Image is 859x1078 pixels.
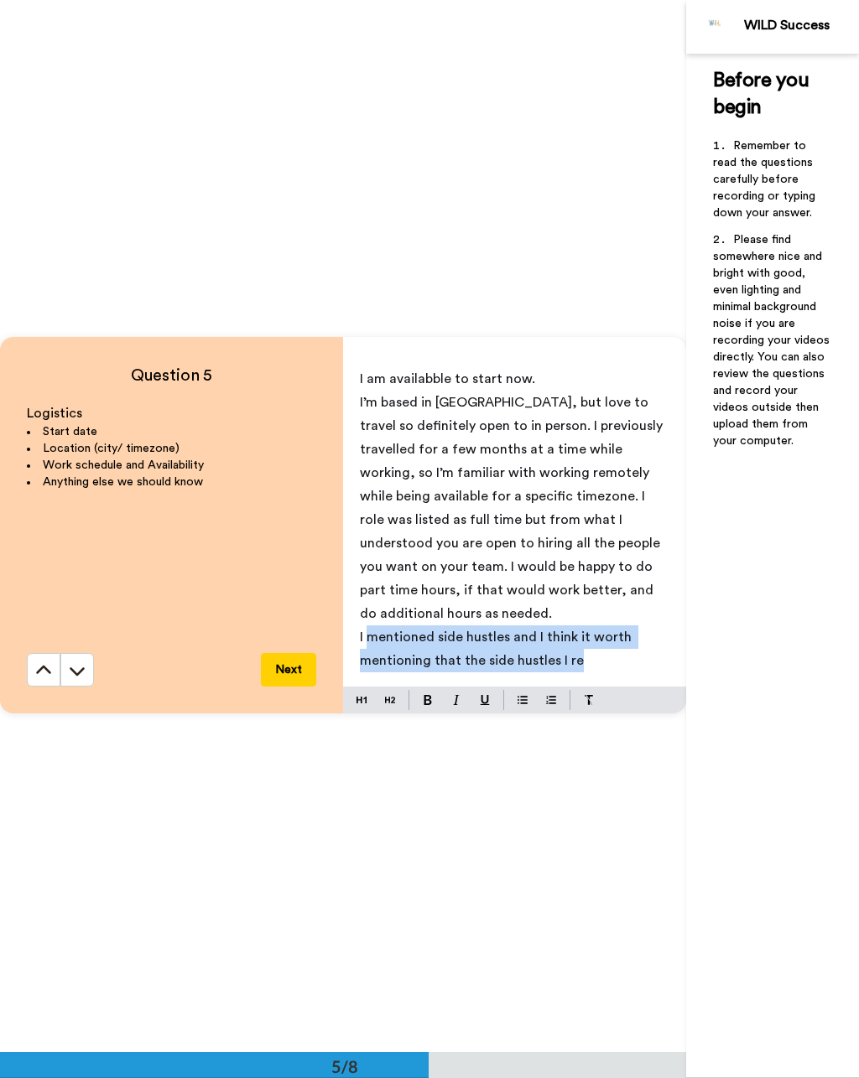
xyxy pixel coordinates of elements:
[385,693,395,707] img: heading-two-block.svg
[360,372,535,386] span: I am availabble to start now.
[584,695,594,705] img: clear-format.svg
[360,396,666,620] span: I’m based in [GEOGRAPHIC_DATA], but love to travel so definitely open to in person. I previously ...
[43,443,180,454] span: Location (city/ timezone)
[695,7,736,47] img: Profile Image
[27,364,316,387] h4: Question 5
[305,1055,385,1078] div: 5/8
[713,70,814,117] span: Before you begin
[43,459,204,471] span: Work schedule and Availability
[357,693,367,707] img: heading-one-block.svg
[27,407,82,420] span: Logistics
[713,234,833,447] span: Please find somewhere nice and bright with good, even lighting and minimal background noise if yo...
[43,426,97,438] span: Start date
[518,693,528,707] img: bulleted-block.svg
[261,653,316,687] button: Next
[424,695,432,705] img: bold-mark.svg
[744,18,858,34] div: WILD Success
[453,695,460,705] img: italic-mark.svg
[713,140,819,219] span: Remember to read the questions carefully before recording or typing down your answer.
[546,693,556,707] img: numbered-block.svg
[360,630,635,667] span: I mentioned side hustles and I think it worth mentioning that the side hustles I re
[480,695,490,705] img: underline-mark.svg
[43,476,203,488] span: Anything else we should know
